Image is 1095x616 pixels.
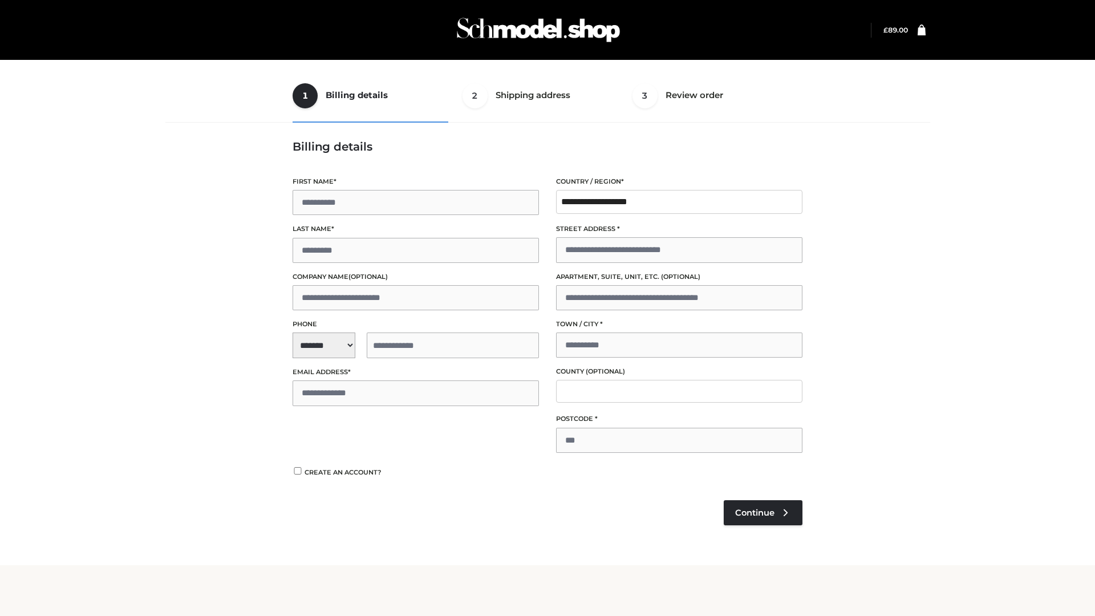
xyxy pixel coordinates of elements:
[293,271,539,282] label: Company name
[883,26,888,34] span: £
[348,273,388,281] span: (optional)
[453,7,624,52] img: Schmodel Admin 964
[293,367,539,378] label: Email address
[305,468,382,476] span: Create an account?
[661,273,700,281] span: (optional)
[556,414,802,424] label: Postcode
[556,319,802,330] label: Town / City
[735,508,774,518] span: Continue
[293,176,539,187] label: First name
[883,26,908,34] bdi: 89.00
[724,500,802,525] a: Continue
[556,224,802,234] label: Street address
[586,367,625,375] span: (optional)
[556,366,802,377] label: County
[293,319,539,330] label: Phone
[293,140,802,153] h3: Billing details
[883,26,908,34] a: £89.00
[556,271,802,282] label: Apartment, suite, unit, etc.
[293,467,303,475] input: Create an account?
[556,176,802,187] label: Country / Region
[293,224,539,234] label: Last name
